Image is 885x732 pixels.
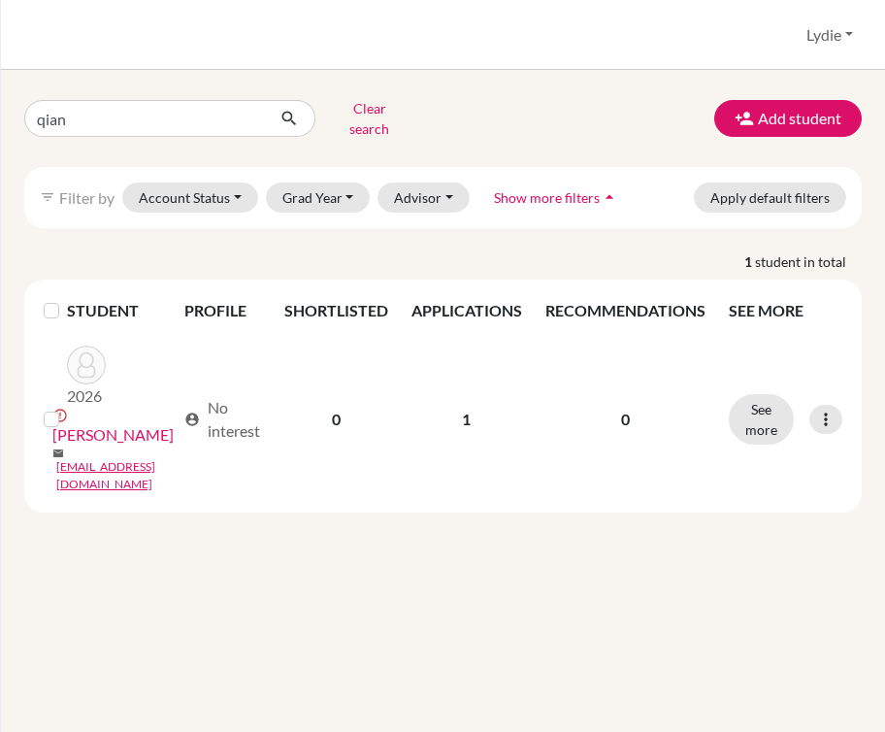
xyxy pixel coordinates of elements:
input: Find student by name... [24,100,265,137]
button: Apply default filters [694,183,846,213]
th: RECOMMENDATIONS [534,287,717,334]
button: Account Status [122,183,258,213]
td: 0 [273,334,400,505]
th: APPLICATIONS [400,287,534,334]
strong: 1 [744,251,755,272]
th: PROFILE [173,287,273,334]
th: SEE MORE [717,287,854,334]
button: See more [729,394,794,445]
button: Clear search [315,93,423,144]
th: SHORTLISTED [273,287,400,334]
td: 1 [400,334,534,505]
span: Show more filters [494,189,600,206]
button: Grad Year [266,183,371,213]
a: [PERSON_NAME] [52,423,174,447]
a: [EMAIL_ADDRESS][DOMAIN_NAME] [56,458,176,493]
button: Add student [714,100,862,137]
div: No interest [184,396,261,443]
span: Filter by [59,188,115,207]
span: mail [52,448,64,459]
button: Advisor [377,183,470,213]
i: arrow_drop_up [600,187,619,207]
button: Show more filtersarrow_drop_up [477,183,636,213]
i: filter_list [40,189,55,205]
th: STUDENT [67,287,173,334]
span: student in total [755,251,862,272]
img: Liu, Qianyu [67,346,106,384]
p: 2026 [67,384,106,408]
span: account_circle [184,412,200,427]
p: 0 [545,408,705,431]
button: Lydie [798,17,862,53]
